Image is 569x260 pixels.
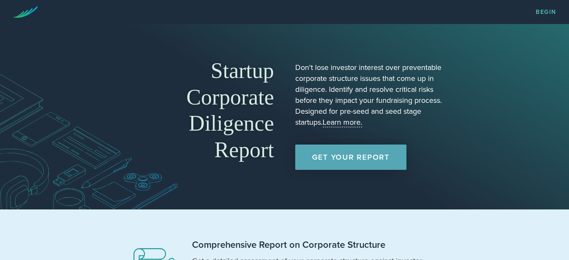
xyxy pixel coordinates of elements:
a: Begin [536,9,556,15]
a: Learn more. [323,118,362,127]
h1: Startup Corporate Diligence Report [125,58,274,163]
p: Don't lose investor interest over preventable corporate structure issues that come up in diligenc... [295,62,445,128]
a: Get Your Report [295,145,406,170]
h2: Comprehensive Report on Corporate Structure [192,239,428,251]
